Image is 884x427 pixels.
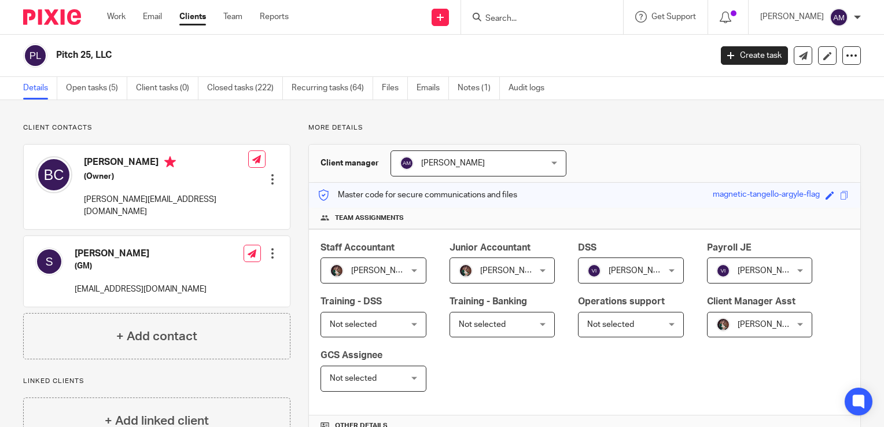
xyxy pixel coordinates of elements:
[716,264,730,278] img: svg%3E
[578,297,665,306] span: Operations support
[760,11,824,23] p: [PERSON_NAME]
[143,11,162,23] a: Email
[318,189,517,201] p: Master code for secure communications and files
[292,77,373,100] a: Recurring tasks (64)
[223,11,242,23] a: Team
[587,321,634,329] span: Not selected
[459,321,506,329] span: Not selected
[609,267,672,275] span: [PERSON_NAME]
[164,156,176,168] i: Primary
[707,297,795,306] span: Client Manager Asst
[400,156,414,170] img: svg%3E
[35,248,63,275] img: svg%3E
[23,9,81,25] img: Pixie
[382,77,408,100] a: Files
[738,321,801,329] span: [PERSON_NAME]
[75,260,207,272] h5: (GM)
[716,318,730,332] img: Profile%20picture%20JUS.JPG
[84,171,248,182] h5: (Owner)
[321,351,382,360] span: GCS Assignee
[450,297,527,306] span: Training - Banking
[23,123,290,132] p: Client contacts
[308,123,861,132] p: More details
[75,284,207,295] p: [EMAIL_ADDRESS][DOMAIN_NAME]
[738,267,801,275] span: [PERSON_NAME]
[417,77,449,100] a: Emails
[330,374,377,382] span: Not selected
[116,327,197,345] h4: + Add contact
[458,77,500,100] a: Notes (1)
[351,267,415,275] span: [PERSON_NAME]
[84,156,248,171] h4: [PERSON_NAME]
[721,46,788,65] a: Create task
[421,159,485,167] span: [PERSON_NAME]
[578,243,596,252] span: DSS
[84,194,248,218] p: [PERSON_NAME][EMAIL_ADDRESS][DOMAIN_NAME]
[459,264,473,278] img: Profile%20picture%20JUS.JPG
[23,43,47,68] img: svg%3E
[35,156,72,193] img: svg%3E
[330,321,377,329] span: Not selected
[179,11,206,23] a: Clients
[56,49,574,61] h2: Pitch 25, LLC
[484,14,588,24] input: Search
[321,243,395,252] span: Staff Accountant
[830,8,848,27] img: svg%3E
[75,248,207,260] h4: [PERSON_NAME]
[136,77,198,100] a: Client tasks (0)
[66,77,127,100] a: Open tasks (5)
[651,13,696,21] span: Get Support
[707,243,752,252] span: Payroll JE
[321,297,382,306] span: Training - DSS
[509,77,553,100] a: Audit logs
[330,264,344,278] img: Profile%20picture%20JUS.JPG
[260,11,289,23] a: Reports
[321,157,379,169] h3: Client manager
[480,267,544,275] span: [PERSON_NAME]
[207,77,283,100] a: Closed tasks (222)
[23,377,290,386] p: Linked clients
[107,11,126,23] a: Work
[587,264,601,278] img: svg%3E
[450,243,531,252] span: Junior Accountant
[335,213,404,223] span: Team assignments
[23,77,57,100] a: Details
[713,189,820,202] div: magnetic-tangello-argyle-flag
